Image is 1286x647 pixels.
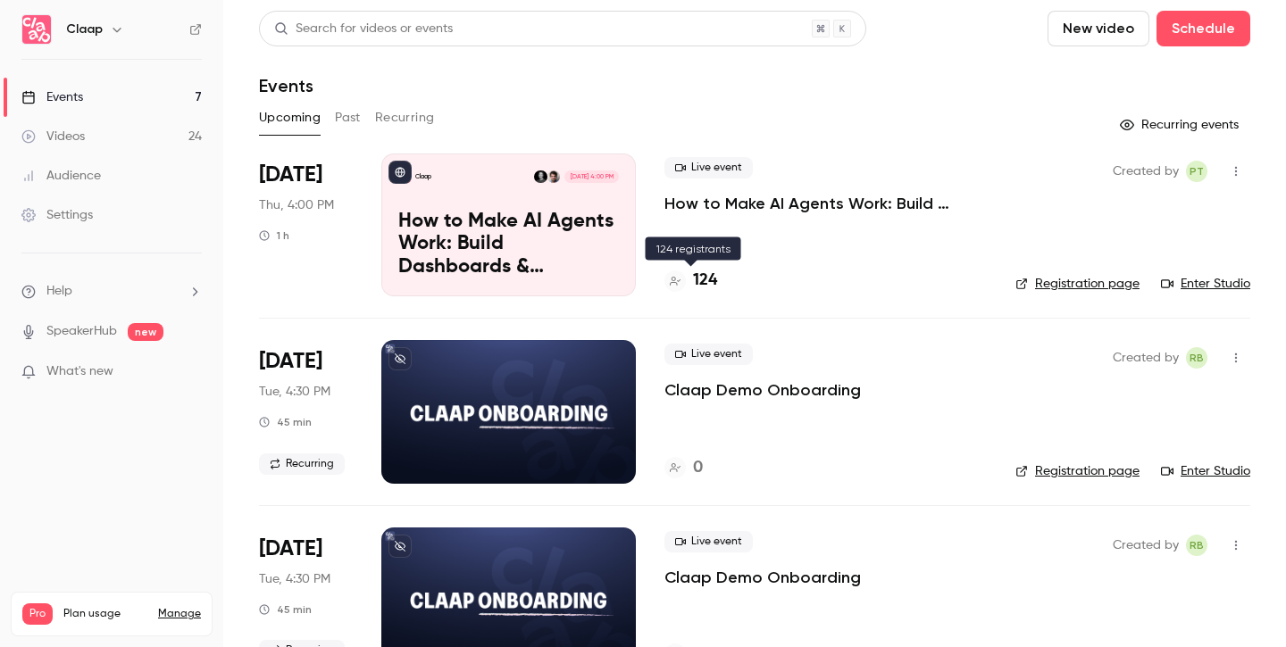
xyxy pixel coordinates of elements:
[1113,347,1179,369] span: Created by
[1186,535,1207,556] span: Robin Bonduelle
[46,362,113,381] span: What's new
[259,602,312,617] div: 45 min
[664,531,753,552] span: Live event
[180,364,202,380] iframe: Noticeable Trigger
[1161,275,1250,293] a: Enter Studio
[693,269,717,293] h4: 124
[259,383,330,401] span: Tue, 4:30 PM
[664,157,753,178] span: Live event
[46,282,72,301] span: Help
[664,344,753,365] span: Live event
[259,570,330,588] span: Tue, 4:30 PM
[259,75,313,96] h1: Events
[22,603,53,625] span: Pro
[21,128,85,145] div: Videos
[46,322,117,341] a: SpeakerHub
[1186,347,1207,369] span: Robin Bonduelle
[21,206,93,224] div: Settings
[259,196,334,214] span: Thu, 4:00 PM
[335,104,361,132] button: Past
[158,607,201,621] a: Manage
[259,415,312,429] div: 45 min
[259,153,353,296] div: Sep 11 Thu, 4:00 PM (Europe/Lisbon)
[1113,535,1179,556] span: Created by
[664,193,987,214] a: How to Make AI Agents Work: Build Dashboards & Automations with Claap MCP
[128,323,163,341] span: new
[1113,161,1179,182] span: Created by
[664,379,861,401] a: Claap Demo Onboarding
[259,535,322,563] span: [DATE]
[534,170,547,183] img: Robin Bonduelle
[1186,161,1207,182] span: Pierre Touzeau
[22,15,51,44] img: Claap
[66,21,103,38] h6: Claap
[259,161,322,189] span: [DATE]
[274,20,453,38] div: Search for videos or events
[398,211,619,279] p: How to Make AI Agents Work: Build Dashboards & Automations with Claap MCP
[664,269,717,293] a: 124
[21,282,202,301] li: help-dropdown-opener
[1190,347,1204,369] span: RB
[1190,161,1204,182] span: PT
[564,170,618,183] span: [DATE] 4:00 PM
[664,567,861,588] a: Claap Demo Onboarding
[21,88,83,106] div: Events
[21,167,101,185] div: Audience
[1048,11,1149,46] button: New video
[381,153,636,296] a: How to Make AI Agents Work: Build Dashboards & Automations with Claap MCPClaapPierre TouzeauRobin...
[1112,111,1250,139] button: Recurring events
[259,347,322,376] span: [DATE]
[415,172,431,181] p: Claap
[375,104,435,132] button: Recurring
[1190,535,1204,556] span: RB
[693,456,703,480] h4: 0
[547,170,560,183] img: Pierre Touzeau
[664,456,703,480] a: 0
[259,453,345,475] span: Recurring
[1015,462,1140,480] a: Registration page
[259,104,321,132] button: Upcoming
[1015,275,1140,293] a: Registration page
[259,340,353,483] div: Sep 16 Tue, 5:30 PM (Europe/Paris)
[1161,462,1250,480] a: Enter Studio
[63,607,147,621] span: Plan usage
[259,228,289,243] div: 1 h
[1157,11,1250,46] button: Schedule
